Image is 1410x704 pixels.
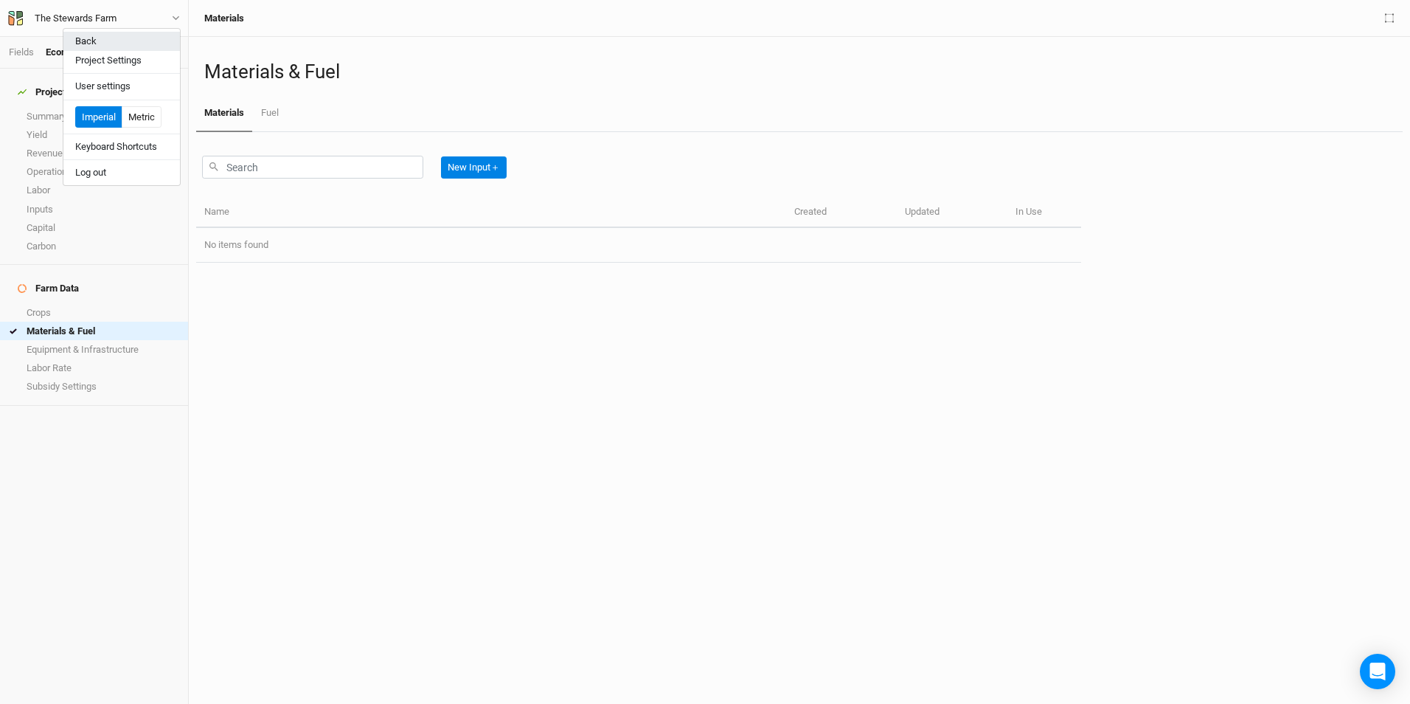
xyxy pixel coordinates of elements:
div: Economics [46,46,92,59]
th: Updated [897,196,1007,228]
div: Open Intercom Messenger [1360,654,1395,689]
th: In Use [1007,196,1081,228]
button: The Stewards Farm [7,10,181,27]
div: The Stewards Farm [35,11,117,26]
div: Materials [204,13,244,24]
a: Fuel [252,95,286,131]
button: Log out [63,163,180,182]
button: Back [63,32,180,51]
th: Created [786,196,897,228]
h1: Materials & Fuel [204,61,1395,83]
div: Projections [18,86,83,98]
button: User settings [63,77,180,96]
td: No items found [196,228,1081,263]
button: Keyboard Shortcuts [63,137,180,156]
button: Project Settings [63,51,180,70]
button: Metric [122,106,162,128]
button: New Input＋ [441,156,507,179]
input: Search [202,156,423,179]
th: Name [196,196,786,228]
div: Farm Data [18,283,79,294]
a: Materials [196,95,252,132]
button: Imperial [75,106,122,128]
a: Fields [9,46,34,58]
